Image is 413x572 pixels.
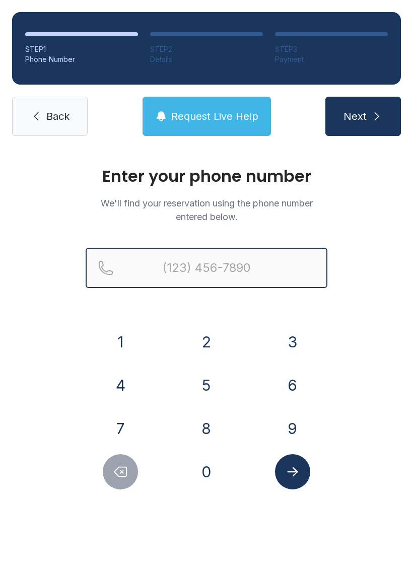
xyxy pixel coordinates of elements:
div: Phone Number [25,54,138,64]
button: 9 [275,411,310,446]
p: We'll find your reservation using the phone number entered below. [86,196,327,224]
button: Submit lookup form [275,454,310,489]
button: 7 [103,411,138,446]
div: STEP 2 [150,44,263,54]
div: Details [150,54,263,64]
button: 3 [275,324,310,360]
button: 8 [189,411,224,446]
button: 5 [189,368,224,403]
h1: Enter your phone number [86,168,327,184]
button: Delete number [103,454,138,489]
button: 2 [189,324,224,360]
span: Next [343,109,367,123]
div: STEP 1 [25,44,138,54]
span: Request Live Help [171,109,258,123]
button: 4 [103,368,138,403]
button: 1 [103,324,138,360]
div: Payment [275,54,388,64]
button: 0 [189,454,224,489]
input: Reservation phone number [86,248,327,288]
button: 6 [275,368,310,403]
div: STEP 3 [275,44,388,54]
span: Back [46,109,70,123]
